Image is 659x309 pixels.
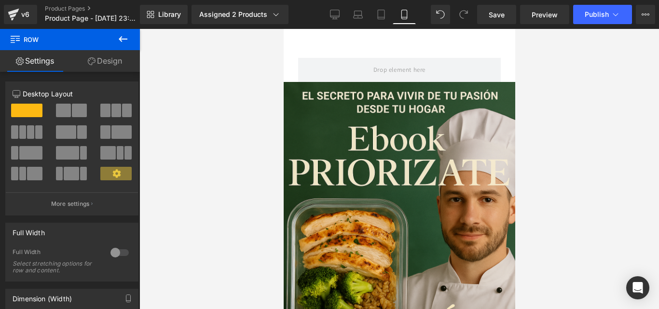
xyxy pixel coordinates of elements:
[636,5,655,24] button: More
[13,89,131,99] p: Desktop Layout
[13,223,45,237] div: Full Width
[585,11,609,18] span: Publish
[323,5,346,24] a: Desktop
[45,5,156,13] a: Product Pages
[51,200,90,208] p: More settings
[626,276,649,299] div: Open Intercom Messenger
[393,5,416,24] a: Mobile
[140,5,188,24] a: New Library
[370,5,393,24] a: Tablet
[199,10,281,19] div: Assigned 2 Products
[13,289,72,303] div: Dimension (Width)
[532,10,558,20] span: Preview
[454,5,473,24] button: Redo
[520,5,569,24] a: Preview
[4,5,37,24] a: v6
[13,260,99,274] div: Select stretching options for row and content.
[10,29,106,50] span: Row
[13,248,101,258] div: Full Width
[489,10,505,20] span: Save
[19,8,31,21] div: v6
[346,5,370,24] a: Laptop
[70,50,140,72] a: Design
[158,10,181,19] span: Library
[45,14,137,22] span: Product Page - [DATE] 23:55:21
[573,5,632,24] button: Publish
[6,192,138,215] button: More settings
[431,5,450,24] button: Undo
